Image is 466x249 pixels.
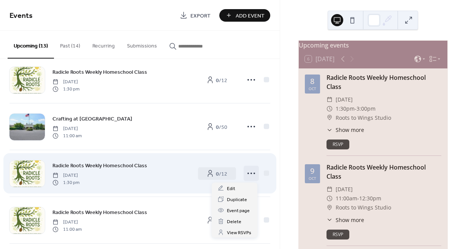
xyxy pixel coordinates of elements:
span: [DATE] [52,79,79,86]
a: 0/12 [198,214,236,227]
span: [DATE] [336,185,353,194]
div: ​ [327,104,333,113]
a: Radicle Roots Weekly Homeschool Class [52,68,147,76]
b: 0 [216,169,219,179]
span: 3:00pm [357,104,376,113]
span: [DATE] [52,125,82,132]
span: Event page [227,207,250,215]
button: RSVP [327,140,349,149]
span: Radicle Roots Weekly Homeschool Class [52,209,147,217]
button: Add Event [219,9,270,22]
span: 1:30pm [336,104,355,113]
span: Events [10,8,33,23]
a: 0/12 [198,74,236,86]
div: ​ [327,126,333,134]
span: 1:30 pm [52,86,79,92]
span: / 12 [216,76,227,84]
a: Radicle Roots Weekly Homeschool Class [52,208,147,217]
span: View RSVPs [227,229,251,237]
span: Roots to Wings Studio [336,203,391,212]
span: Export [190,12,211,20]
span: / 50 [216,123,227,131]
button: Recurring [86,31,121,58]
b: 0 [216,122,219,132]
span: Roots to Wings Studio [336,113,391,122]
span: Edit [227,185,235,193]
div: 8 [310,78,314,85]
span: Add Event [236,12,265,20]
div: ​ [327,194,333,203]
button: ​Show more [327,216,364,224]
span: 11:00 am [52,226,82,233]
a: Radicle Roots Weekly Homeschool Class [52,161,147,170]
span: Show more [336,126,364,134]
span: / 12 [216,170,227,178]
span: Duplicate [227,196,247,204]
button: Submissions [121,31,163,58]
span: 11:00am [336,194,357,203]
div: Radicle Roots Weekly Homeschool Class [327,163,441,181]
span: 1:30 pm [52,179,79,186]
button: Past (14) [54,31,86,58]
div: Oct [309,176,316,180]
span: [DATE] [52,172,79,179]
div: ​ [327,203,333,212]
span: 12:30pm [359,194,381,203]
div: Upcoming events [299,41,447,50]
a: Export [174,9,216,22]
a: 0/12 [198,167,236,180]
div: Radicle Roots Weekly Homeschool Class [327,73,441,91]
button: RSVP [327,230,349,239]
span: Show more [336,216,364,224]
button: Upcoming (13) [8,31,54,59]
div: ​ [327,95,333,104]
div: ​ [327,113,333,122]
span: - [355,104,357,113]
span: - [357,194,359,203]
span: [DATE] [336,95,353,104]
span: [DATE] [52,219,82,226]
a: Crafting at [GEOGRAPHIC_DATA] [52,114,132,123]
b: 0 [216,75,219,86]
span: 11:00 am [52,132,82,139]
span: Radicle Roots Weekly Homeschool Class [52,162,147,170]
div: 9 [310,167,314,175]
div: Oct [309,87,316,90]
div: ​ [327,216,333,224]
a: 0/50 [198,121,236,133]
button: ​Show more [327,126,364,134]
span: Delete [227,218,241,226]
div: ​ [327,185,333,194]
